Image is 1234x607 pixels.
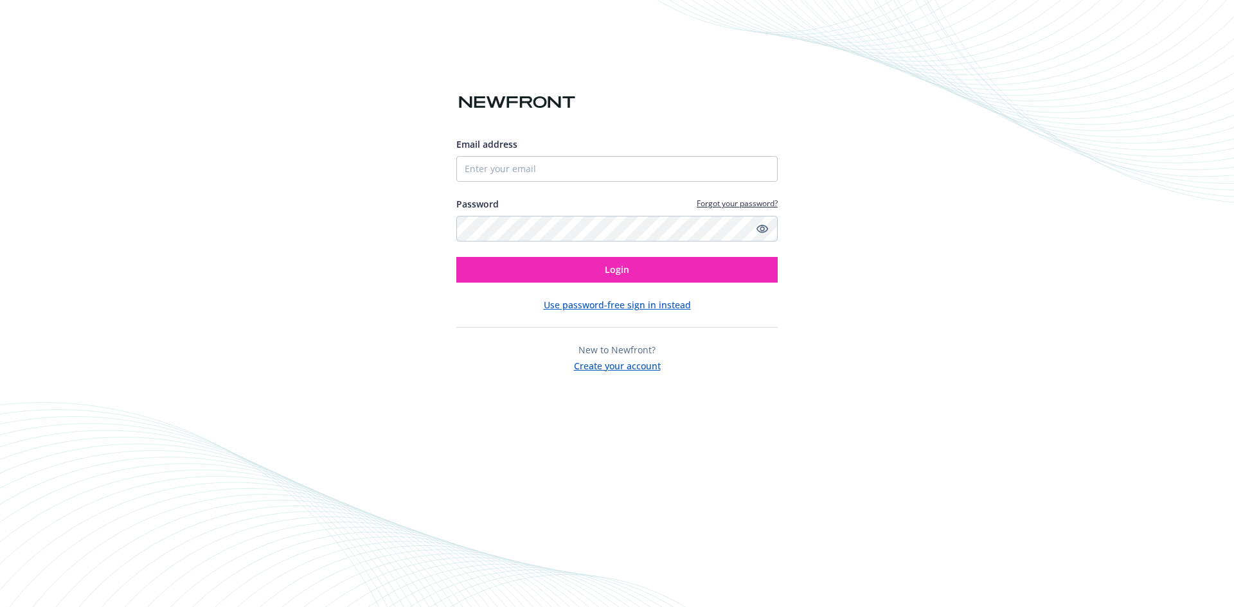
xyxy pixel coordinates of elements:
input: Enter your email [456,156,778,182]
span: Login [605,263,629,276]
button: Create your account [574,356,661,373]
a: Show password [755,221,770,236]
img: Newfront logo [456,91,578,114]
input: Enter your password [456,216,778,242]
a: Forgot your password? [697,198,778,209]
label: Password [456,197,499,211]
span: New to Newfront? [578,344,656,356]
span: Email address [456,138,517,150]
button: Login [456,257,778,283]
button: Use password-free sign in instead [544,298,691,312]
